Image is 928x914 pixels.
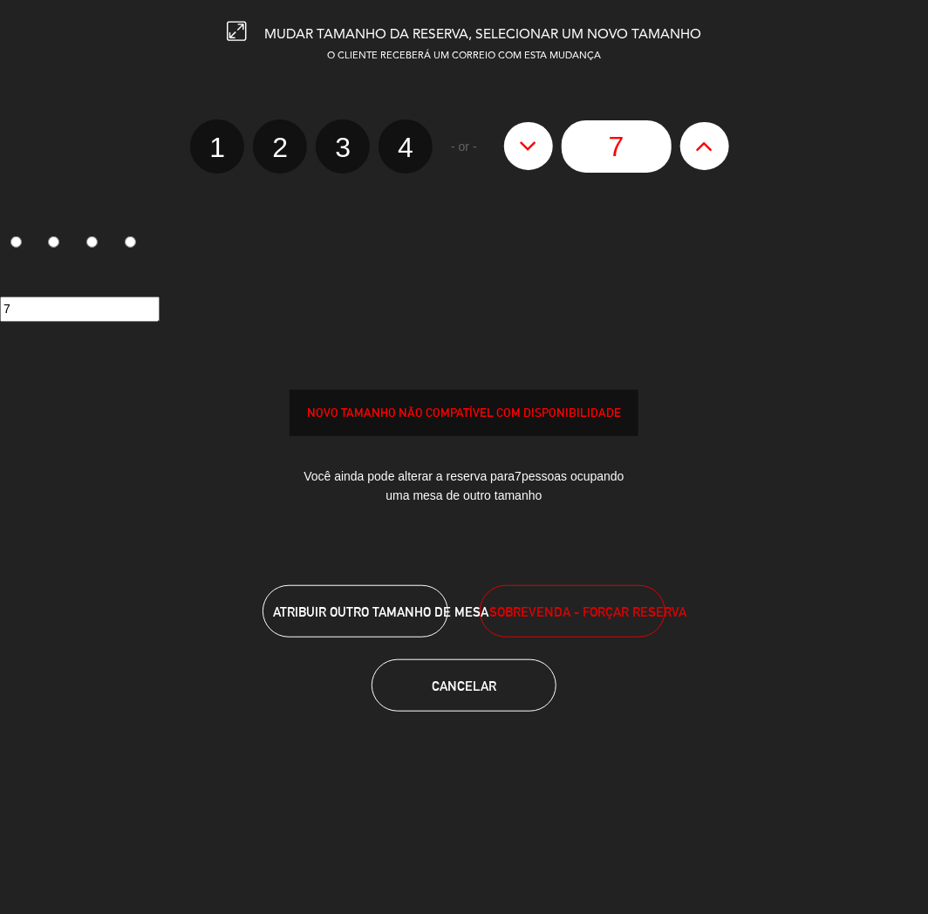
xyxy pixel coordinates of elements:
[48,236,59,248] input: 2
[38,228,77,258] label: 2
[264,28,701,42] span: MUDAR TAMANHO DA RESERVA, SELECIONAR UM NOVO TAMANHO
[125,236,136,248] input: 4
[451,137,477,157] span: - or -
[489,602,686,622] span: SOBREVENDA - FORÇAR RESERVA
[114,228,153,258] label: 4
[273,604,488,619] span: ATRIBUIR OUTRO TAMANHO DE MESA
[372,659,557,712] button: Cancelar
[515,469,522,483] span: 7
[190,119,244,174] label: 1
[263,585,448,638] button: ATRIBUIR OUTRO TAMANHO DE MESA
[290,454,638,520] div: Você ainda pode alterar a reserva para pessoas ocupando uma mesa de outro tamanho
[10,236,22,248] input: 1
[327,51,601,61] span: O CLIENTE RECEBERÁ UM CORREIO COM ESTA MUDANÇA
[86,236,98,248] input: 3
[290,403,638,423] div: NOVO TAMANHO NÃO COMPATÍVEL COM DISPONIBILIDADE
[316,119,370,174] label: 3
[480,585,665,638] button: SOBREVENDA - FORÇAR RESERVA
[253,119,307,174] label: 2
[77,228,115,258] label: 3
[379,119,433,174] label: 4
[432,679,496,693] span: Cancelar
